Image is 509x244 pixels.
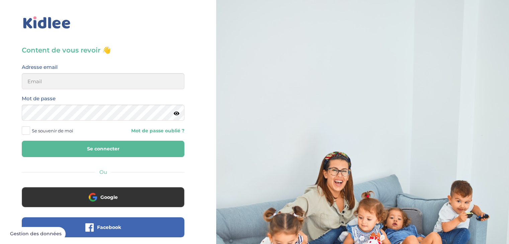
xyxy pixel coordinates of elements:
span: Google [100,194,118,201]
span: Ou [99,169,107,175]
a: Facebook [22,229,184,235]
button: Se connecter [22,141,184,157]
button: Facebook [22,217,184,237]
span: Facebook [97,224,121,231]
img: logo_kidlee_bleu [22,15,72,30]
img: facebook.png [85,223,94,232]
a: Google [22,199,184,205]
a: Mot de passe oublié ? [108,128,184,134]
label: Adresse email [22,63,58,72]
h3: Content de vous revoir 👋 [22,45,184,55]
span: Se souvenir de moi [32,126,73,135]
button: Google [22,187,184,207]
img: google.png [89,193,97,201]
span: Gestion des données [10,231,62,237]
input: Email [22,73,184,89]
label: Mot de passe [22,94,56,103]
button: Gestion des données [6,227,66,241]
